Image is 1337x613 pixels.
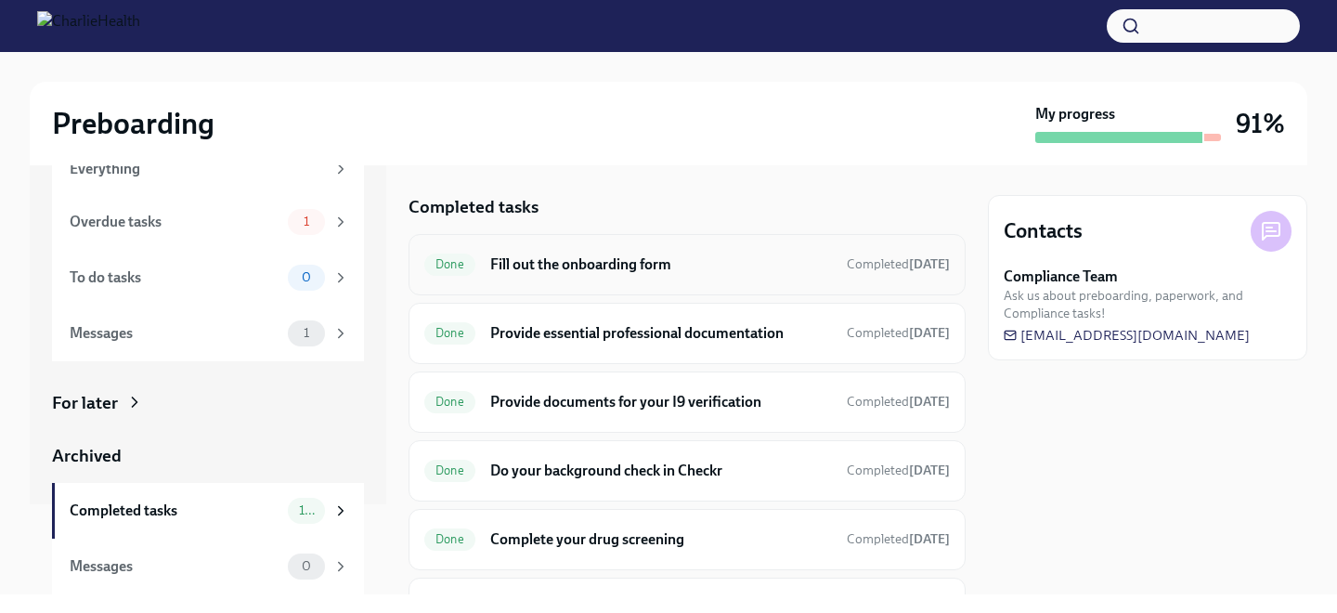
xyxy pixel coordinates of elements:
[291,270,322,284] span: 0
[490,529,832,550] h6: Complete your drug screening
[847,531,950,547] span: Completed
[409,195,539,219] h5: Completed tasks
[52,306,364,361] a: Messages1
[52,105,214,142] h2: Preboarding
[292,215,320,228] span: 1
[424,250,950,280] a: DoneFill out the onboarding formCompleted[DATE]
[847,462,950,479] span: July 22nd, 2025 22:02
[70,501,280,521] div: Completed tasks
[847,394,950,410] span: Completed
[70,212,280,232] div: Overdue tasks
[292,326,320,340] span: 1
[847,393,950,411] span: July 22nd, 2025 22:00
[424,257,475,271] span: Done
[424,463,475,477] span: Done
[52,483,364,539] a: Completed tasks10
[847,255,950,273] span: July 22nd, 2025 21:56
[909,463,950,478] strong: [DATE]
[1004,217,1083,245] h4: Contacts
[424,319,950,348] a: DoneProvide essential professional documentationCompleted[DATE]
[1004,326,1250,345] a: [EMAIL_ADDRESS][DOMAIN_NAME]
[1004,267,1118,287] strong: Compliance Team
[52,250,364,306] a: To do tasks0
[424,456,950,486] a: DoneDo your background check in CheckrCompleted[DATE]
[490,461,832,481] h6: Do your background check in Checkr
[37,11,140,41] img: CharlieHealth
[424,395,475,409] span: Done
[1236,107,1285,140] h3: 91%
[424,326,475,340] span: Done
[70,556,280,577] div: Messages
[909,325,950,341] strong: [DATE]
[1004,287,1292,322] span: Ask us about preboarding, paperwork, and Compliance tasks!
[52,391,118,415] div: For later
[52,144,364,194] a: Everything
[291,559,322,573] span: 0
[424,387,950,417] a: DoneProvide documents for your I9 verificationCompleted[DATE]
[490,254,832,275] h6: Fill out the onboarding form
[70,267,280,288] div: To do tasks
[847,530,950,548] span: July 29th, 2025 01:21
[490,323,832,344] h6: Provide essential professional documentation
[70,323,280,344] div: Messages
[909,531,950,547] strong: [DATE]
[424,525,950,554] a: DoneComplete your drug screeningCompleted[DATE]
[52,194,364,250] a: Overdue tasks1
[490,392,832,412] h6: Provide documents for your I9 verification
[847,325,950,341] span: Completed
[909,256,950,272] strong: [DATE]
[1035,104,1115,124] strong: My progress
[52,444,364,468] a: Archived
[847,463,950,478] span: Completed
[288,503,325,517] span: 10
[52,539,364,594] a: Messages0
[70,159,325,179] div: Everything
[52,391,364,415] a: For later
[424,532,475,546] span: Done
[909,394,950,410] strong: [DATE]
[847,324,950,342] span: July 22nd, 2025 21:59
[847,256,950,272] span: Completed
